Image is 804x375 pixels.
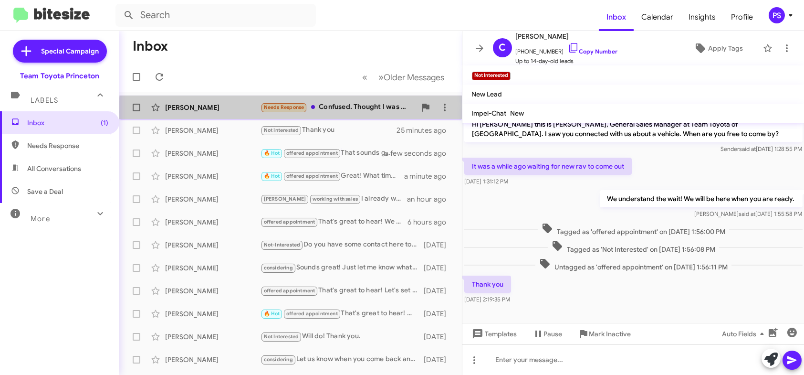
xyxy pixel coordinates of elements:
span: Older Messages [384,72,445,83]
div: [PERSON_NAME] [165,126,261,135]
button: Pause [525,325,570,343]
span: said at [739,210,755,217]
p: It was a while ago waiting for new rav to come out [464,158,632,175]
div: [DATE] [422,263,454,273]
div: Great! What time works best for you [DATE] to visit and discuss the Camry? [261,171,404,182]
nav: Page navigation example [357,67,450,87]
div: [PERSON_NAME] [165,171,261,181]
p: We understand the wait! We will be here when you are ready. [599,190,802,207]
span: Not Interested [264,333,299,340]
h1: Inbox [133,39,168,54]
span: offered appointment [286,311,338,317]
input: Search [115,4,316,27]
span: Untagged as 'offered appointment' on [DATE] 1:56:11 PM [535,258,731,272]
span: 🔥 Hot [264,173,280,179]
span: [PHONE_NUMBER] [516,42,618,56]
div: a few seconds ago [397,149,454,158]
span: (1) [101,118,108,128]
span: Inbox [27,118,108,128]
span: « [363,71,368,83]
div: [PERSON_NAME] [165,309,261,319]
div: [DATE] [422,355,454,364]
span: Tagged as 'offered appointment' on [DATE] 1:56:00 PM [537,223,729,236]
div: That's great to hear! Let's set up an appointment to discuss the details and evaluate your vehicl... [261,285,422,296]
span: Profile [723,3,761,31]
div: That sounds great! Would time would you prefer [DATE]? [261,148,397,159]
div: That's great to hear! We would love to help you with that. Let’s schedule an appointment for you ... [261,308,422,319]
span: Tagged as 'Not Interested' on [DATE] 1:56:08 PM [547,240,719,254]
span: Special Campaign [42,46,99,56]
span: More [31,214,50,223]
div: Confused. Thought I was waiting for a call from [PERSON_NAME] with pricing on a black Tacoma crew... [261,102,416,113]
div: Let us know when you come back and we can schedule a time for you to visit! [261,354,422,365]
span: [DATE] 1:31:12 PM [464,178,508,185]
span: considering [264,265,293,271]
span: 🔥 Hot [264,150,280,156]
div: Team Toyota Princeton [20,71,99,81]
button: Mark Inactive [570,325,639,343]
a: Calendar [634,3,681,31]
span: said at [739,145,756,152]
button: Templates [462,325,525,343]
span: Mark Inactive [589,325,631,343]
div: [PERSON_NAME] [165,240,261,250]
p: Hi [PERSON_NAME] this is [PERSON_NAME], General Sales Manager at Team Toyota of [GEOGRAPHIC_DATA]... [464,116,803,142]
div: PS [769,7,785,23]
div: [PERSON_NAME] [165,332,261,342]
span: Impel-Chat [472,109,507,118]
span: C [499,40,506,55]
span: working with sales [313,196,358,202]
div: an hour ago [407,194,454,204]
span: 🔥 Hot [264,311,280,317]
button: PS [761,7,794,23]
button: Apply Tags [678,40,758,57]
div: 6 hours ago [407,217,454,227]
span: [PERSON_NAME] [516,31,618,42]
span: offered appointment [264,219,315,225]
div: [PERSON_NAME] [165,355,261,364]
div: [DATE] [422,286,454,296]
a: Insights [681,3,723,31]
div: [DATE] [422,240,454,250]
p: Thank you [464,276,511,293]
span: offered appointment [286,173,338,179]
span: considering [264,356,293,363]
span: New Lead [472,90,502,98]
span: [PERSON_NAME] [264,196,306,202]
div: Thank you [261,125,397,136]
div: [PERSON_NAME] [165,217,261,227]
span: All Conversations [27,164,81,173]
span: Not-Interested [264,242,301,248]
div: That's great to hear! We can provide you with a fair appraisal for your Corolla. Would you like t... [261,216,407,227]
div: [PERSON_NAME] [165,194,261,204]
div: Will do! Thank you. [261,331,422,342]
div: [PERSON_NAME] [165,263,261,273]
span: Inbox [599,3,634,31]
a: Copy Number [568,48,618,55]
div: [PERSON_NAME] [165,149,261,158]
a: Special Campaign [13,40,107,63]
span: New [511,109,524,118]
div: [PERSON_NAME] [165,103,261,112]
span: Save a Deal [27,187,63,196]
span: [PERSON_NAME] [DATE] 1:55:58 PM [694,210,802,217]
button: Auto Fields [714,325,775,343]
span: Apply Tags [708,40,743,57]
button: Next [373,67,450,87]
span: » [379,71,384,83]
span: Labels [31,96,58,105]
div: a minute ago [404,171,454,181]
div: Do you have some contact here to sell them ? [261,239,422,250]
span: offered appointment [264,288,315,294]
div: [DATE] [422,332,454,342]
div: Sounds great! Just let me know what works best for you, and I'll be ready for your visit. Looking... [261,262,422,273]
span: [DATE] 2:19:35 PM [464,296,510,303]
span: Sender [DATE] 1:28:55 PM [720,145,802,152]
span: Up to 14-day-old leads [516,56,618,66]
div: [PERSON_NAME] [165,286,261,296]
small: Not Interested [472,72,511,80]
div: 25 minutes ago [397,126,454,135]
span: Templates [470,325,517,343]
